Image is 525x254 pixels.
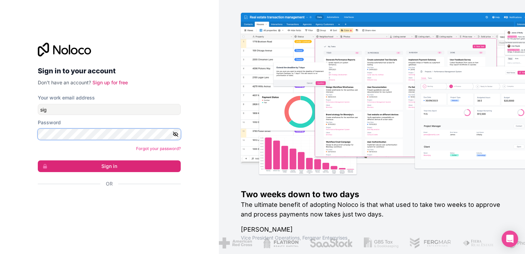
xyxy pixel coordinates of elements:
span: Or [106,180,113,187]
input: Password [38,129,181,140]
label: Your work email address [38,94,95,101]
iframe: Sign in with Google Button [34,195,179,210]
h1: [PERSON_NAME] [241,225,503,234]
img: /assets/american-red-cross-BAupjrZR.png [219,237,252,248]
a: Forgot your password? [136,146,181,151]
img: /assets/flatiron-C8eUkumj.png [263,237,299,248]
button: Sign in [38,160,181,172]
img: /assets/fergmar-CudnrXN5.png [410,237,451,248]
img: /assets/fiera-fwj2N5v4.png [462,237,495,248]
h1: Two weeks down to two days [241,189,503,200]
h2: The ultimate benefit of adopting Noloco is that what used to take two weeks to approve and proces... [241,200,503,219]
span: Don't have an account? [38,80,91,85]
div: Open Intercom Messenger [502,231,518,247]
h2: Sign in to your account [38,65,181,77]
img: /assets/gbstax-C-GtDUiK.png [364,237,399,248]
label: Password [38,119,61,126]
a: Sign up for free [92,80,128,85]
input: Email address [38,104,181,115]
h1: Vice President Operations , Fergmar Enterprises [241,234,503,241]
img: /assets/saastock-C6Zbiodz.png [310,237,353,248]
